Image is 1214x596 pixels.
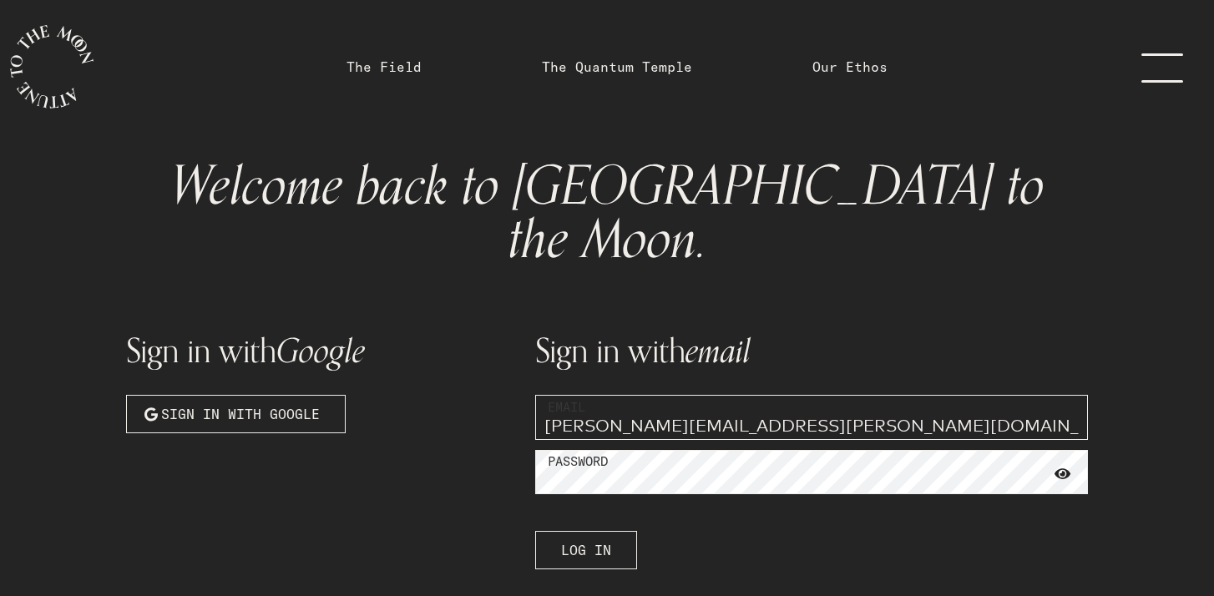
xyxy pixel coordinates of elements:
[535,334,1088,368] h1: Sign in with
[548,452,608,472] label: Password
[346,57,422,77] a: The Field
[535,531,637,569] button: Log In
[542,57,692,77] a: The Quantum Temple
[139,160,1075,267] h1: Welcome back to [GEOGRAPHIC_DATA] to the Moon.
[548,398,585,417] label: Email
[685,324,751,379] span: email
[276,324,365,379] span: Google
[126,395,346,433] button: Sign in with Google
[561,540,611,560] span: Log In
[161,404,320,424] span: Sign in with Google
[126,334,515,368] h1: Sign in with
[812,57,888,77] a: Our Ethos
[535,395,1088,440] input: YOUR EMAIL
